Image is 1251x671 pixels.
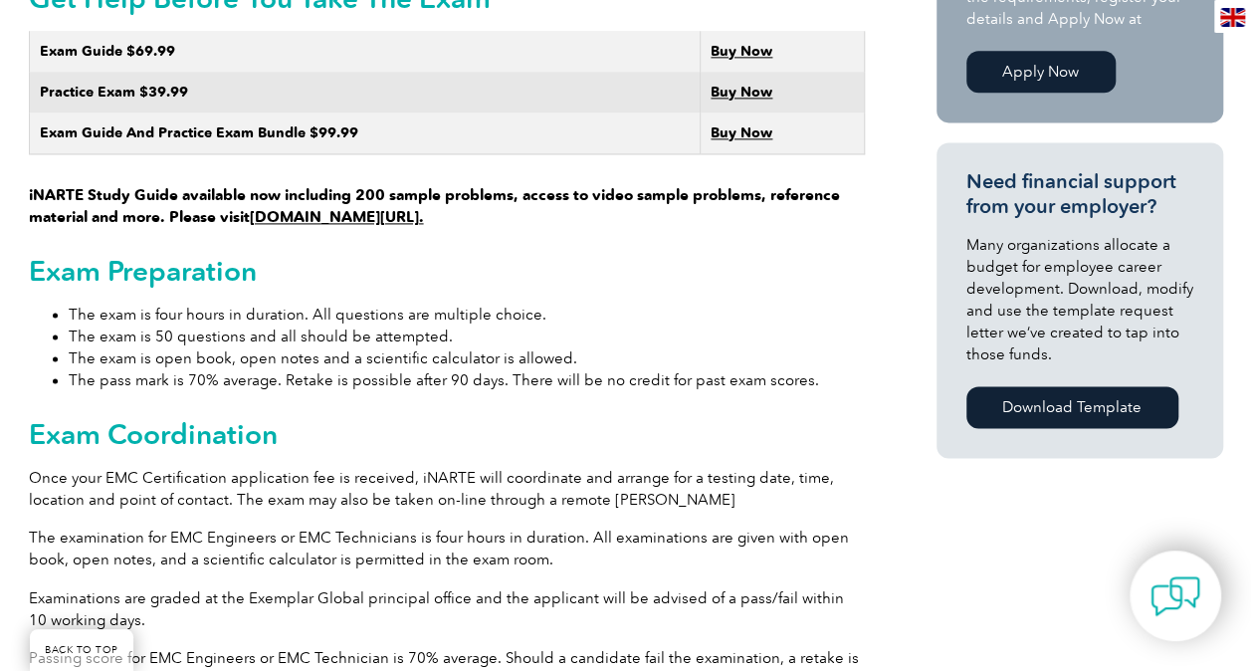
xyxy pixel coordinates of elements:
[966,386,1178,428] a: Download Template
[711,124,772,141] a: Buy Now
[29,467,865,511] p: Once your EMC Certification application fee is received, iNARTE will coordinate and arrange for a...
[966,169,1193,219] h3: Need financial support from your employer?
[29,586,865,630] p: Examinations are graded at the Exemplar Global principal office and the applicant will be advised...
[711,84,772,101] a: Buy Now
[40,124,358,141] strong: Exam Guide And Practice Exam Bundle $99.99
[1220,8,1245,27] img: en
[966,234,1193,365] p: Many organizations allocate a budget for employee career development. Download, modify and use th...
[40,84,188,101] strong: Practice Exam $39.99
[966,51,1116,93] a: Apply Now
[69,304,865,326] li: The exam is four hours in duration. All questions are multiple choice.
[40,43,175,60] strong: Exam Guide $69.99
[69,347,865,369] li: The exam is open book, open notes and a scientific calculator is allowed.
[69,369,865,391] li: The pass mark is 70% average. Retake is possible after 90 days. There will be no credit for past ...
[29,418,865,450] h2: Exam Coordination
[29,255,865,287] h2: Exam Preparation
[69,326,865,347] li: The exam is 50 questions and all should be attempted.
[1150,571,1200,621] img: contact-chat.png
[29,186,840,226] strong: iNARTE Study Guide available now including 200 sample problems, access to video sample problems, ...
[250,208,424,226] a: [DOMAIN_NAME][URL].
[29,527,865,570] p: The examination for EMC Engineers or EMC Technicians is four hours in duration. All examinations ...
[711,43,772,60] a: Buy Now
[30,629,133,671] a: BACK TO TOP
